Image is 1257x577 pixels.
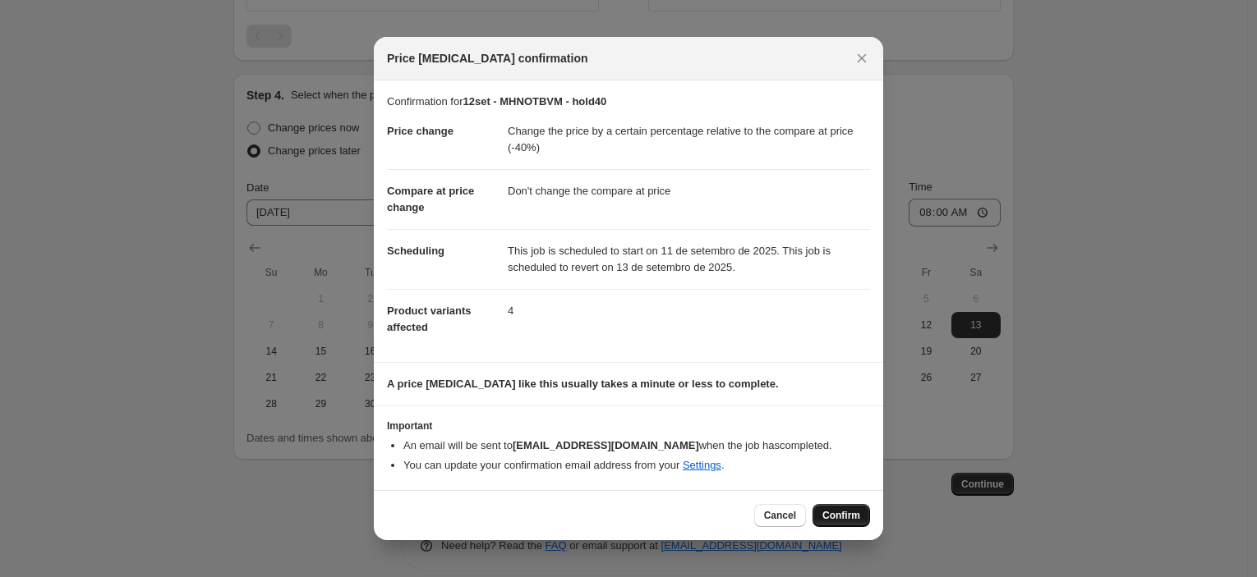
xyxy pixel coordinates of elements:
[387,50,588,66] span: Price [MEDICAL_DATA] confirmation
[508,229,870,289] dd: This job is scheduled to start on 11 de setembro de 2025. This job is scheduled to revert on 13 d...
[850,47,873,70] button: Close
[387,245,444,257] span: Scheduling
[387,378,779,390] b: A price [MEDICAL_DATA] like this usually takes a minute or less to complete.
[387,305,472,333] span: Product variants affected
[508,169,870,213] dd: Don't change the compare at price
[508,289,870,332] dd: 4
[813,504,870,527] button: Confirm
[764,509,796,522] span: Cancel
[387,185,474,213] span: Compare at price change
[822,509,860,522] span: Confirm
[403,457,870,474] li: You can update your confirmation email address from your .
[513,439,699,451] b: [EMAIL_ADDRESS][DOMAIN_NAME]
[508,110,870,169] dd: Change the price by a certain percentage relative to the compare at price (-40%)
[463,95,606,108] b: 12set - MHNOTBVM - hold40
[387,419,870,433] h3: Important
[683,459,721,471] a: Settings
[754,504,806,527] button: Cancel
[387,94,870,110] p: Confirmation for
[387,125,454,137] span: Price change
[403,437,870,454] li: An email will be sent to when the job has completed .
